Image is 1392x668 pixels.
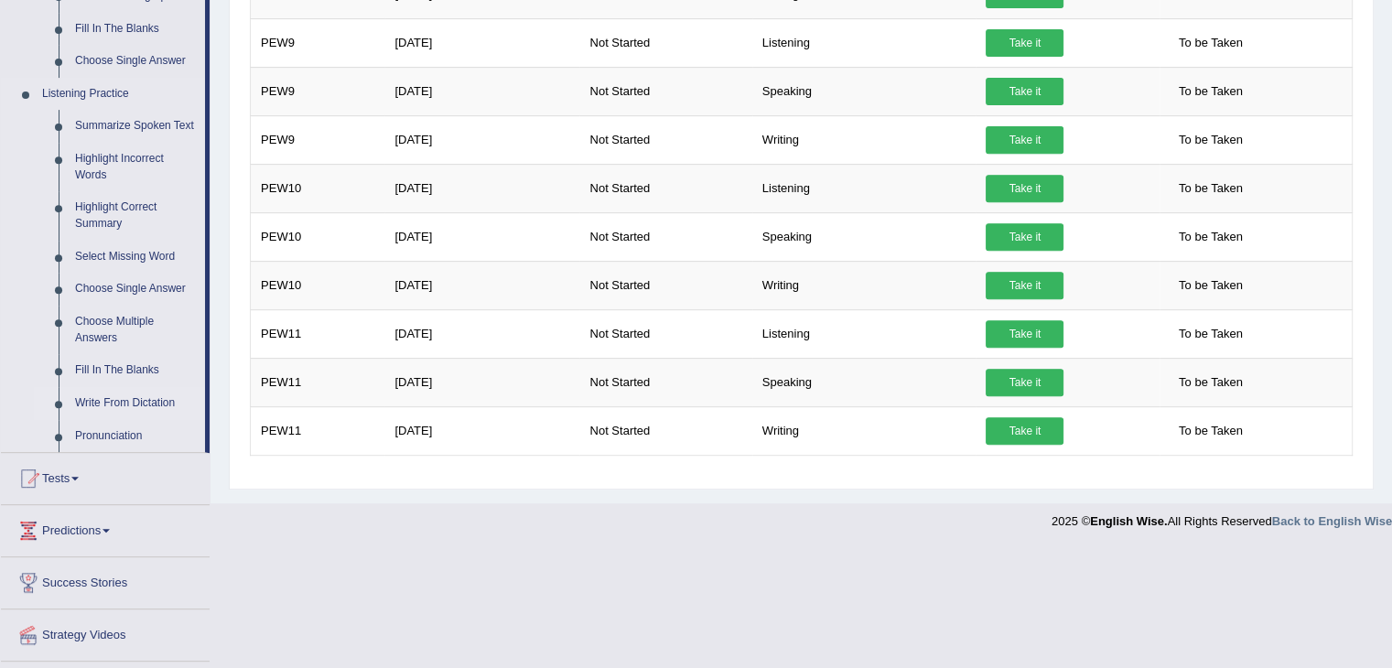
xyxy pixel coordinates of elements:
[384,261,579,309] td: [DATE]
[579,115,751,164] td: Not Started
[1,505,210,551] a: Predictions
[986,223,1063,251] a: Take it
[752,18,977,67] td: Listening
[251,18,385,67] td: PEW9
[384,18,579,67] td: [DATE]
[986,272,1063,299] a: Take it
[1090,514,1167,528] strong: English Wise.
[251,164,385,212] td: PEW10
[384,212,579,261] td: [DATE]
[67,143,205,191] a: Highlight Incorrect Words
[251,261,385,309] td: PEW10
[579,67,751,115] td: Not Started
[67,45,205,78] a: Choose Single Answer
[34,78,205,111] a: Listening Practice
[1170,417,1252,445] span: To be Taken
[251,212,385,261] td: PEW10
[1272,514,1392,528] a: Back to English Wise
[384,67,579,115] td: [DATE]
[384,309,579,358] td: [DATE]
[1170,78,1252,105] span: To be Taken
[752,309,977,358] td: Listening
[752,406,977,455] td: Writing
[986,126,1063,154] a: Take it
[752,67,977,115] td: Speaking
[986,417,1063,445] a: Take it
[1170,223,1252,251] span: To be Taken
[579,18,751,67] td: Not Started
[579,212,751,261] td: Not Started
[251,67,385,115] td: PEW9
[579,358,751,406] td: Not Started
[1,557,210,603] a: Success Stories
[986,175,1063,202] a: Take it
[986,78,1063,105] a: Take it
[986,29,1063,57] a: Take it
[384,164,579,212] td: [DATE]
[251,406,385,455] td: PEW11
[752,358,977,406] td: Speaking
[1170,175,1252,202] span: To be Taken
[986,320,1063,348] a: Take it
[579,261,751,309] td: Not Started
[1052,503,1392,530] div: 2025 © All Rights Reserved
[1,453,210,499] a: Tests
[986,369,1063,396] a: Take it
[752,164,977,212] td: Listening
[251,309,385,358] td: PEW11
[67,306,205,354] a: Choose Multiple Answers
[67,387,205,420] a: Write From Dictation
[251,115,385,164] td: PEW9
[579,406,751,455] td: Not Started
[384,358,579,406] td: [DATE]
[752,212,977,261] td: Speaking
[67,354,205,387] a: Fill In The Blanks
[67,13,205,46] a: Fill In The Blanks
[67,420,205,453] a: Pronunciation
[752,261,977,309] td: Writing
[579,164,751,212] td: Not Started
[1170,126,1252,154] span: To be Taken
[384,406,579,455] td: [DATE]
[67,273,205,306] a: Choose Single Answer
[752,115,977,164] td: Writing
[1170,320,1252,348] span: To be Taken
[1,609,210,655] a: Strategy Videos
[67,191,205,240] a: Highlight Correct Summary
[67,241,205,274] a: Select Missing Word
[251,358,385,406] td: PEW11
[384,115,579,164] td: [DATE]
[1170,272,1252,299] span: To be Taken
[1170,369,1252,396] span: To be Taken
[1170,29,1252,57] span: To be Taken
[579,309,751,358] td: Not Started
[67,110,205,143] a: Summarize Spoken Text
